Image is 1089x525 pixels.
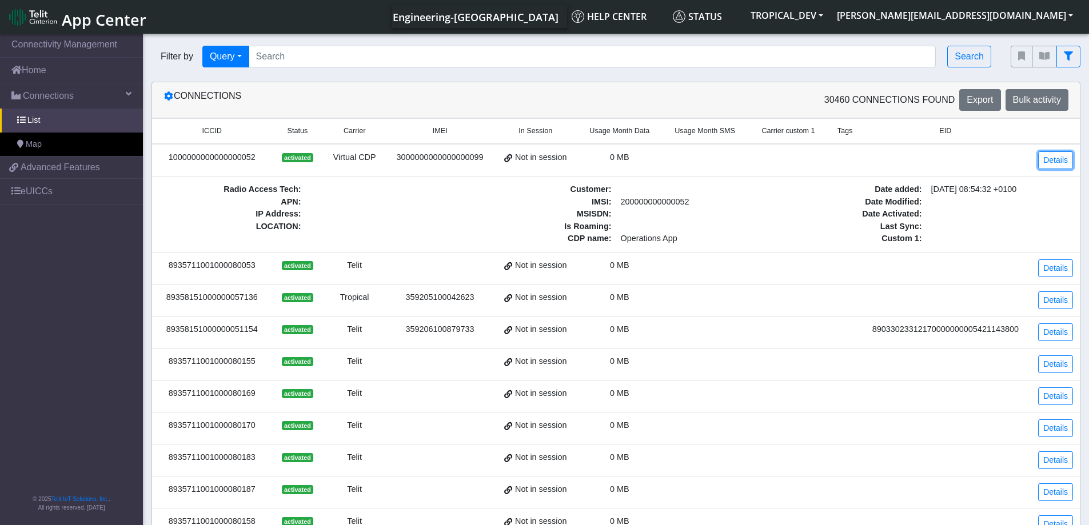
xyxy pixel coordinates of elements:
[21,161,100,174] span: Advanced Features
[967,95,993,105] span: Export
[668,5,744,28] a: Status
[202,126,222,137] span: ICCID
[515,387,567,400] span: Not in session
[515,451,567,464] span: Not in session
[572,10,647,23] span: Help center
[947,46,991,67] button: Search
[1038,387,1073,405] a: Details
[282,453,313,462] span: activated
[939,126,951,137] span: EID
[469,208,616,221] span: MSISDN :
[393,10,559,24] span: Engineering-[GEOGRAPHIC_DATA]
[433,126,448,137] span: IMEI
[959,89,1000,111] button: Export
[330,151,379,164] div: Virtual CDP
[344,126,365,137] span: Carrier
[159,259,265,272] div: 8935711001000080053
[610,324,629,334] span: 0 MB
[155,89,616,111] div: Connections
[159,483,265,496] div: 8935711001000080187
[610,484,629,494] span: 0 MB
[288,126,308,137] span: Status
[515,291,567,304] span: Not in session
[610,356,629,366] span: 0 MB
[393,151,487,164] div: 3000000000000000099
[868,323,1023,336] div: 89033023312170000000005421143800
[761,126,815,137] span: Carrier custom 1
[610,420,629,430] span: 0 MB
[673,10,685,23] img: status.svg
[610,261,629,270] span: 0 MB
[567,5,668,28] a: Help center
[159,451,265,464] div: 8935711001000080183
[515,323,567,336] span: Not in session
[393,323,487,336] div: 359206100879733
[518,126,552,137] span: In Session
[282,485,313,494] span: activated
[330,483,379,496] div: Telit
[1038,355,1073,373] a: Details
[610,292,629,302] span: 0 MB
[515,259,567,272] span: Not in session
[780,221,927,233] span: Last Sync :
[610,388,629,398] span: 0 MB
[780,183,927,196] span: Date added :
[159,291,265,304] div: 89358151000000057136
[1038,151,1073,169] a: Details
[616,233,763,245] span: Operations App
[159,387,265,400] div: 8935711001000080169
[282,153,313,162] span: activated
[675,126,735,137] span: Usage Month SMS
[572,10,584,23] img: knowledge.svg
[589,126,649,137] span: Usage Month Data
[1038,323,1073,341] a: Details
[9,8,57,26] img: logo-telit-cinterion-gw-new.png
[330,451,379,464] div: Telit
[151,50,202,63] span: Filter by
[159,323,265,336] div: 89358151000000051154
[159,208,306,221] span: IP Address :
[249,46,936,67] input: Search...
[515,355,567,368] span: Not in session
[330,355,379,368] div: Telit
[1013,95,1061,105] span: Bulk activity
[282,421,313,430] span: activated
[837,126,853,137] span: Tags
[744,5,830,26] button: TROPICAL_DEV
[616,196,763,209] span: 200000000000052
[27,114,40,127] span: List
[515,419,567,432] span: Not in session
[282,389,313,398] span: activated
[469,221,616,233] span: Is Roaming :
[830,5,1080,26] button: [PERSON_NAME][EMAIL_ADDRESS][DOMAIN_NAME]
[392,5,558,28] a: Your current platform instance
[824,93,955,107] span: 30460 Connections found
[469,196,616,209] span: IMSI :
[330,387,379,400] div: Telit
[159,221,306,233] span: LOCATION :
[469,183,616,196] span: Customer :
[330,419,379,432] div: Telit
[51,496,109,502] a: Telit IoT Solutions, Inc.
[23,89,74,103] span: Connections
[515,483,567,496] span: Not in session
[62,9,146,30] span: App Center
[282,325,313,334] span: activated
[159,355,265,368] div: 8935711001000080155
[469,233,616,245] span: CDP name :
[515,151,567,164] span: Not in session
[1038,483,1073,501] a: Details
[159,151,265,164] div: 1000000000000000052
[393,291,487,304] div: 359205100042623
[282,293,313,302] span: activated
[610,452,629,462] span: 0 MB
[159,419,265,432] div: 8935711001000080170
[26,138,42,151] span: Map
[159,183,306,196] span: Radio Access Tech :
[1038,291,1073,309] a: Details
[330,323,379,336] div: Telit
[282,261,313,270] span: activated
[673,10,722,23] span: Status
[780,233,927,245] span: Custom 1 :
[780,196,927,209] span: Date Modified :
